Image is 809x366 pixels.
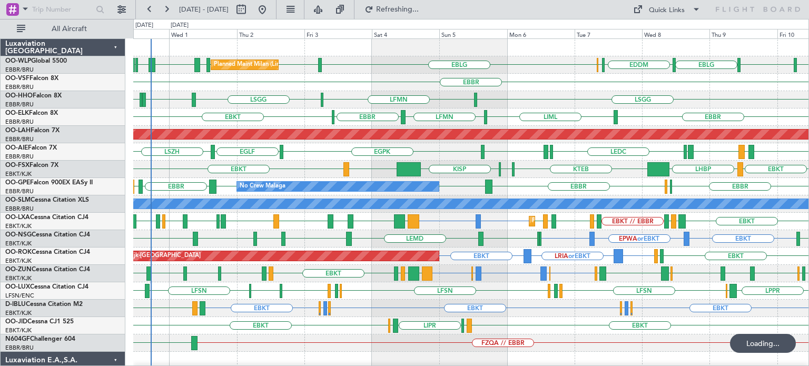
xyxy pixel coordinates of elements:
span: OO-HHO [5,93,33,99]
a: N604GFChallenger 604 [5,336,75,342]
a: EBKT/KJK [5,240,32,248]
div: Wed 8 [642,29,709,38]
a: EBBR/BRU [5,344,34,352]
a: EBBR/BRU [5,83,34,91]
span: OO-VSF [5,75,29,82]
span: D-IBLU [5,301,26,308]
span: OO-GPE [5,180,30,186]
input: Trip Number [32,2,93,17]
div: Tue 30 [102,29,169,38]
button: All Aircraft [12,21,114,37]
button: Quick Links [628,1,706,18]
a: EBBR/BRU [5,187,34,195]
div: [DATE] [171,21,189,30]
span: Refreshing... [376,6,420,13]
span: OO-ZUN [5,266,32,273]
a: EBKT/KJK [5,170,32,178]
div: Planned Maint Kortrijk-[GEOGRAPHIC_DATA] [532,213,655,229]
a: EBBR/BRU [5,205,34,213]
a: EBBR/BRU [5,101,34,108]
a: EBBR/BRU [5,66,34,74]
div: Tue 7 [575,29,642,38]
a: OO-VSFFalcon 8X [5,75,58,82]
a: D-IBLUCessna Citation M2 [5,301,83,308]
span: OO-JID [5,319,27,325]
span: [DATE] - [DATE] [179,5,229,14]
span: N604GF [5,336,30,342]
span: OO-WLP [5,58,31,64]
a: OO-HHOFalcon 8X [5,93,62,99]
span: OO-LAH [5,127,31,134]
a: EBKT/KJK [5,257,32,265]
button: Refreshing... [360,1,423,18]
div: Wed 1 [169,29,236,38]
a: OO-LUXCessna Citation CJ4 [5,284,88,290]
a: EBKT/KJK [5,309,32,317]
a: EBKT/KJK [5,327,32,334]
div: Thu 9 [709,29,777,38]
a: EBKT/KJK [5,274,32,282]
a: EBKT/KJK [5,222,32,230]
a: OO-NSGCessna Citation CJ4 [5,232,90,238]
span: OO-ROK [5,249,32,255]
a: OO-SLMCessna Citation XLS [5,197,89,203]
span: All Aircraft [27,25,111,33]
div: Mon 6 [507,29,575,38]
span: OO-LUX [5,284,30,290]
a: OO-ZUNCessna Citation CJ4 [5,266,90,273]
span: OO-NSG [5,232,32,238]
a: OO-WLPGlobal 5500 [5,58,67,64]
a: OO-LXACessna Citation CJ4 [5,214,88,221]
a: OO-GPEFalcon 900EX EASy II [5,180,93,186]
div: Planned Maint Milan (Linate) [214,57,290,73]
div: [DATE] [135,21,153,30]
div: Thu 2 [237,29,304,38]
a: OO-LAHFalcon 7X [5,127,60,134]
div: AOG Maint Kortrijk-[GEOGRAPHIC_DATA] [86,248,201,264]
a: EBBR/BRU [5,153,34,161]
a: EBBR/BRU [5,118,34,126]
div: Quick Links [649,5,685,16]
a: OO-ROKCessna Citation CJ4 [5,249,90,255]
div: Sat 4 [372,29,439,38]
div: Fri 3 [304,29,372,38]
span: OO-SLM [5,197,31,203]
div: Loading... [730,334,796,353]
a: OO-AIEFalcon 7X [5,145,57,151]
a: LFSN/ENC [5,292,34,300]
a: OO-FSXFalcon 7X [5,162,58,169]
div: Sun 5 [439,29,507,38]
span: OO-FSX [5,162,29,169]
span: OO-LXA [5,214,30,221]
a: OO-JIDCessna CJ1 525 [5,319,74,325]
a: EBBR/BRU [5,135,34,143]
span: OO-AIE [5,145,28,151]
a: OO-ELKFalcon 8X [5,110,58,116]
span: OO-ELK [5,110,29,116]
div: No Crew Malaga [240,179,285,194]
